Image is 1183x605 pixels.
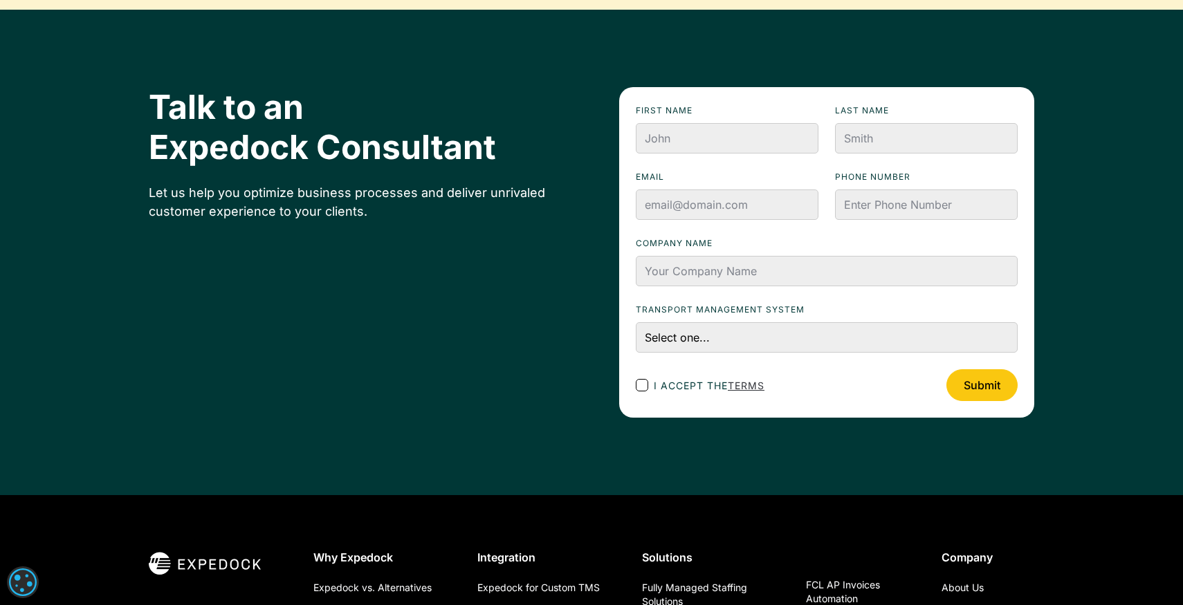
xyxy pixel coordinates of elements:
[942,575,984,600] a: About Us
[149,127,496,167] span: Expedock Consultant
[636,236,1018,250] label: Company name
[636,303,1018,317] label: Transport Management System
[636,256,1018,286] input: Your Company Name
[1114,539,1183,605] iframe: Chat Widget
[946,369,1018,401] input: Submit
[149,87,564,167] h2: Talk to an
[636,104,818,118] label: First name
[835,104,1018,118] label: Last name
[619,87,1034,418] form: Footer Contact Form
[835,170,1018,184] label: Phone numbeR
[654,378,764,393] span: I accept the
[313,575,432,600] a: Expedock vs. Alternatives
[942,550,1034,564] div: Company
[477,575,600,600] a: Expedock for Custom TMS
[636,170,818,184] label: Email
[149,183,564,221] div: Let us help you optimize business processes and deliver unrivaled customer experience to your cli...
[477,550,620,564] div: Integration
[728,380,764,391] a: terms
[636,189,818,220] input: email@domain.com
[835,189,1018,220] input: Enter Phone Number
[636,123,818,153] input: John
[835,123,1018,153] input: Smith
[642,550,785,564] div: Solutions
[313,550,456,564] div: Why Expedock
